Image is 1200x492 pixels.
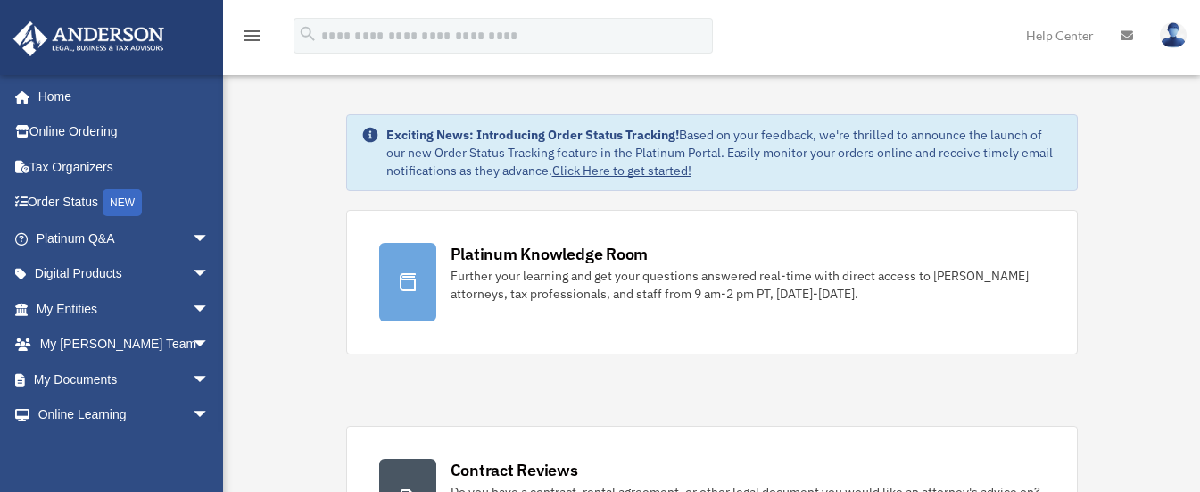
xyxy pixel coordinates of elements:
[12,397,236,433] a: Online Learningarrow_drop_down
[192,291,228,328] span: arrow_drop_down
[241,25,262,46] i: menu
[12,256,236,292] a: Digital Productsarrow_drop_down
[8,21,170,56] img: Anderson Advisors Platinum Portal
[192,256,228,293] span: arrow_drop_down
[1160,22,1187,48] img: User Pic
[12,291,236,327] a: My Entitiesarrow_drop_down
[12,79,228,114] a: Home
[386,126,1063,179] div: Based on your feedback, we're thrilled to announce the launch of our new Order Status Tracking fe...
[12,221,236,256] a: Platinum Q&Aarrow_drop_down
[192,327,228,363] span: arrow_drop_down
[386,127,679,143] strong: Exciting News: Introducing Order Status Tracking!
[552,163,691,179] a: Click Here to get started!
[12,185,236,221] a: Order StatusNEW
[192,397,228,434] span: arrow_drop_down
[451,459,578,481] div: Contract Reviews
[12,114,236,150] a: Online Ordering
[451,243,649,265] div: Platinum Knowledge Room
[12,327,236,363] a: My [PERSON_NAME] Teamarrow_drop_down
[192,221,228,257] span: arrow_drop_down
[241,31,262,46] a: menu
[451,267,1045,303] div: Further your learning and get your questions answered real-time with direct access to [PERSON_NAM...
[103,189,142,216] div: NEW
[298,24,318,44] i: search
[346,210,1078,354] a: Platinum Knowledge Room Further your learning and get your questions answered real-time with dire...
[192,362,228,398] span: arrow_drop_down
[12,149,236,185] a: Tax Organizers
[12,362,236,397] a: My Documentsarrow_drop_down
